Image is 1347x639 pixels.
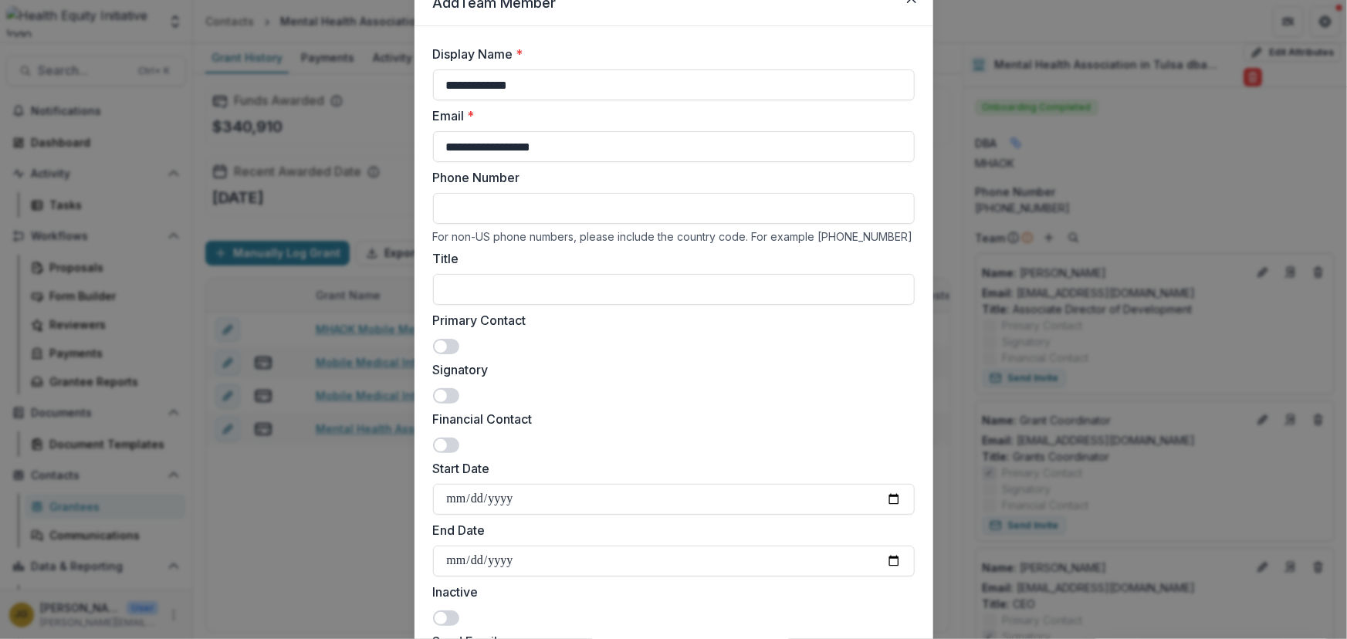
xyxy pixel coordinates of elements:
[433,360,905,379] label: Signatory
[433,311,905,330] label: Primary Contact
[433,230,915,243] div: For non-US phone numbers, please include the country code. For example [PHONE_NUMBER]
[433,410,905,428] label: Financial Contact
[433,168,905,187] label: Phone Number
[433,583,905,601] label: Inactive
[433,459,905,478] label: Start Date
[433,106,905,125] label: Email
[433,521,905,539] label: End Date
[433,249,905,268] label: Title
[433,45,905,63] label: Display Name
